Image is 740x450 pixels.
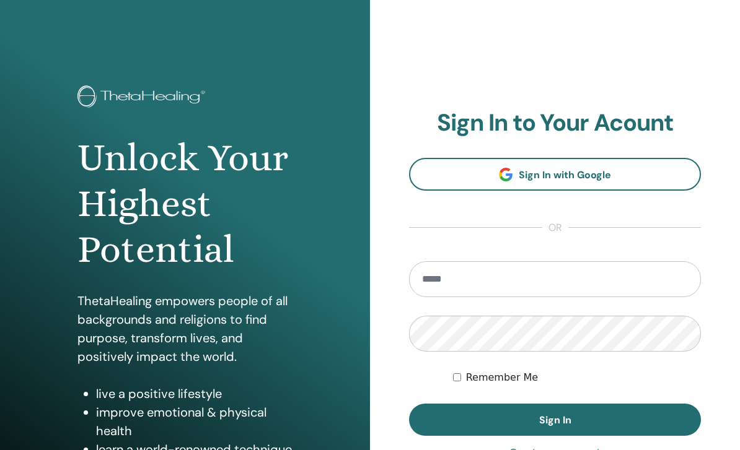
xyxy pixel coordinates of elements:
li: live a positive lifestyle [96,384,293,403]
span: Sign In with Google [519,168,611,181]
span: or [542,220,568,235]
div: Keep me authenticated indefinitely or until I manually logout [453,370,701,385]
li: improve emotional & physical health [96,403,293,440]
h2: Sign In to Your Acount [409,109,701,137]
button: Sign In [409,404,701,436]
a: Sign In with Google [409,158,701,191]
p: ThetaHealing empowers people of all backgrounds and religions to find purpose, transform lives, a... [77,292,293,366]
span: Sign In [539,413,571,426]
h1: Unlock Your Highest Potential [77,135,293,273]
label: Remember Me [466,370,539,385]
